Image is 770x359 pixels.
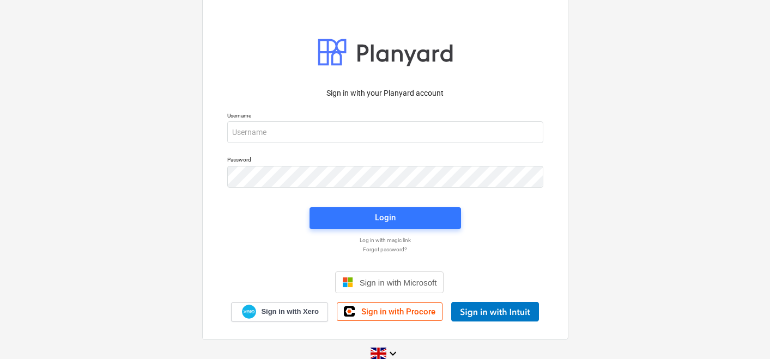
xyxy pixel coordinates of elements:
[375,211,396,225] div: Login
[261,307,318,317] span: Sign in with Xero
[227,121,543,143] input: Username
[231,302,328,321] a: Sign in with Xero
[310,207,461,229] button: Login
[227,112,543,121] p: Username
[222,246,549,253] a: Forgot password?
[242,305,256,319] img: Xero logo
[222,237,549,244] a: Log in with magic link
[227,88,543,99] p: Sign in with your Planyard account
[361,307,435,317] span: Sign in with Procore
[342,277,353,288] img: Microsoft logo
[227,156,543,165] p: Password
[360,278,437,287] span: Sign in with Microsoft
[337,302,442,321] a: Sign in with Procore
